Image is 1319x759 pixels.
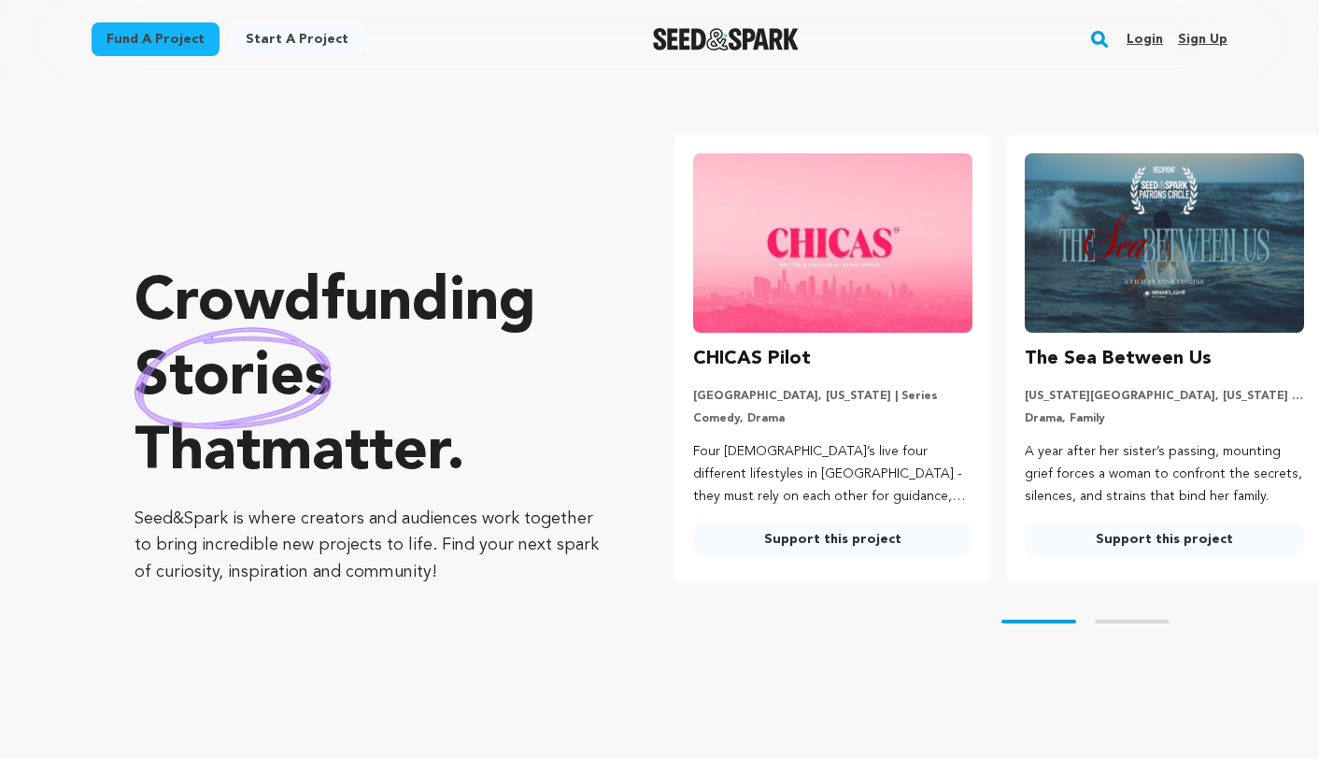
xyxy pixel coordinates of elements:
h3: The Sea Between Us [1025,344,1212,374]
span: matter [261,423,447,483]
a: Login [1127,24,1163,54]
a: Sign up [1178,24,1227,54]
img: The Sea Between Us image [1025,153,1304,333]
p: Drama, Family [1025,411,1304,426]
p: A year after her sister’s passing, mounting grief forces a woman to confront the secrets, silence... [1025,441,1304,508]
p: Crowdfunding that . [135,266,600,491]
a: Support this project [1025,523,1304,556]
a: Seed&Spark Homepage [653,28,800,50]
p: [GEOGRAPHIC_DATA], [US_STATE] | Series [693,389,972,404]
a: Support this project [693,523,972,556]
p: [US_STATE][GEOGRAPHIC_DATA], [US_STATE] | Film Short [1025,389,1304,404]
a: Start a project [231,22,363,56]
a: Fund a project [92,22,220,56]
h3: CHICAS Pilot [693,344,811,374]
p: Comedy, Drama [693,411,972,426]
img: hand sketched image [135,327,332,429]
img: Seed&Spark Logo Dark Mode [653,28,800,50]
p: Four [DEMOGRAPHIC_DATA]’s live four different lifestyles in [GEOGRAPHIC_DATA] - they must rely on... [693,441,972,508]
p: Seed&Spark is where creators and audiences work together to bring incredible new projects to life... [135,506,600,586]
img: CHICAS Pilot image [693,153,972,333]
